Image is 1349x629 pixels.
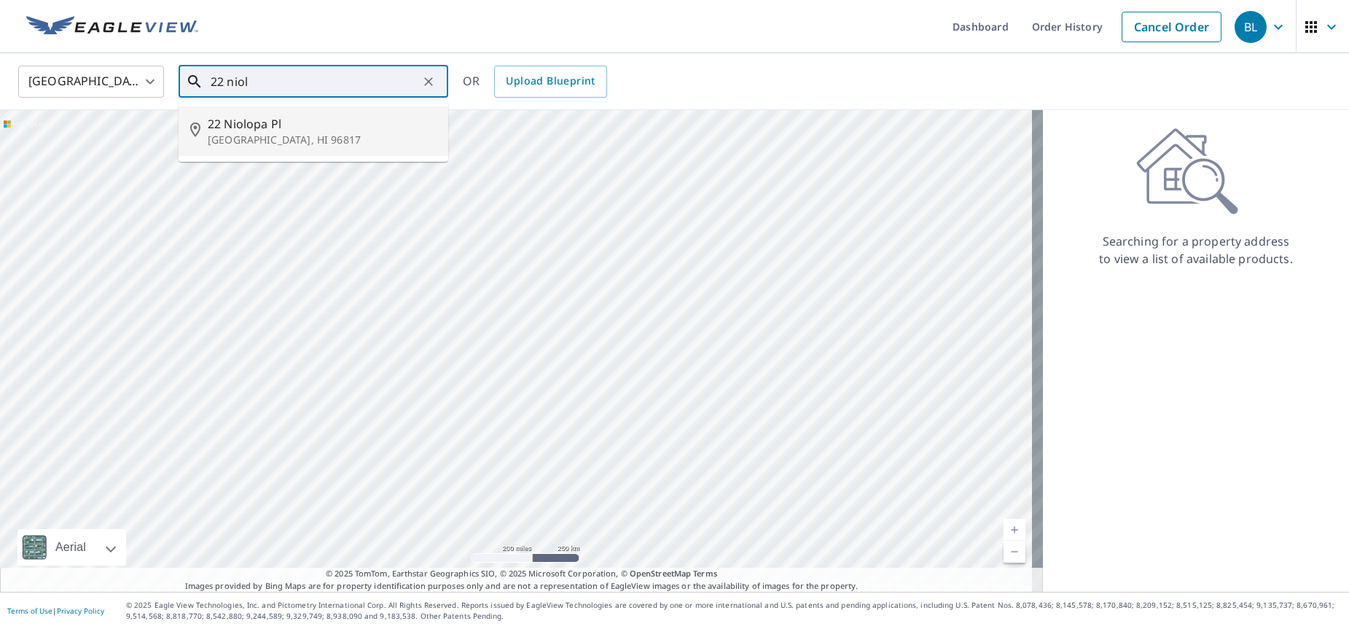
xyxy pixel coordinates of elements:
[18,61,164,102] div: [GEOGRAPHIC_DATA]
[51,529,90,566] div: Aerial
[7,606,52,616] a: Terms of Use
[463,66,607,98] div: OR
[1122,12,1221,42] a: Cancel Order
[1004,519,1025,541] a: Current Level 5, Zoom In
[1235,11,1267,43] div: BL
[17,529,126,566] div: Aerial
[506,72,595,90] span: Upload Blueprint
[211,61,418,102] input: Search by address or latitude-longitude
[1004,541,1025,563] a: Current Level 5, Zoom Out
[326,568,717,580] span: © 2025 TomTom, Earthstar Geographics SIO, © 2025 Microsoft Corporation, ©
[1098,233,1294,267] p: Searching for a property address to view a list of available products.
[494,66,606,98] a: Upload Blueprint
[208,115,437,133] span: 22 Niolopa Pl
[693,568,717,579] a: Terms
[26,16,198,38] img: EV Logo
[126,600,1342,622] p: © 2025 Eagle View Technologies, Inc. and Pictometry International Corp. All Rights Reserved. Repo...
[7,606,104,615] p: |
[630,568,691,579] a: OpenStreetMap
[208,133,437,147] p: [GEOGRAPHIC_DATA], HI 96817
[418,71,439,92] button: Clear
[57,606,104,616] a: Privacy Policy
